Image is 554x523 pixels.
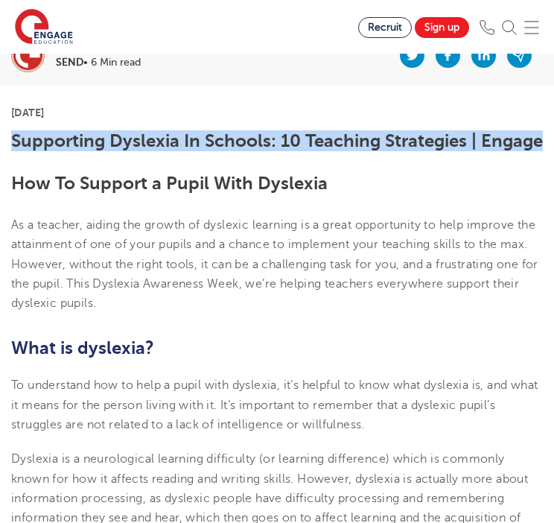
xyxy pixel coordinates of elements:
[56,57,83,68] b: SEND
[480,20,494,35] img: Phone
[11,378,538,431] span: To understand how to help a pupil with dyslexia, it’s helpful to know what dyslexia is, and what ...
[15,9,73,46] img: Engage Education
[11,218,538,310] span: As a teacher, aiding the growth of dyslexic learning is a great opportunity to help improve the a...
[11,337,154,358] b: What is dyslexia?
[415,17,469,38] a: Sign up
[502,20,517,35] img: Search
[11,107,543,118] p: [DATE]
[56,57,141,68] p: • 6 Min read
[368,22,402,33] span: Recruit
[358,17,412,38] a: Recruit
[11,131,543,150] h1: Supporting Dyslexia In Schools: 10 Teaching Strategies | Engage
[11,173,328,194] b: How To Support a Pupil With Dyslexia
[524,20,539,35] img: Mobile Menu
